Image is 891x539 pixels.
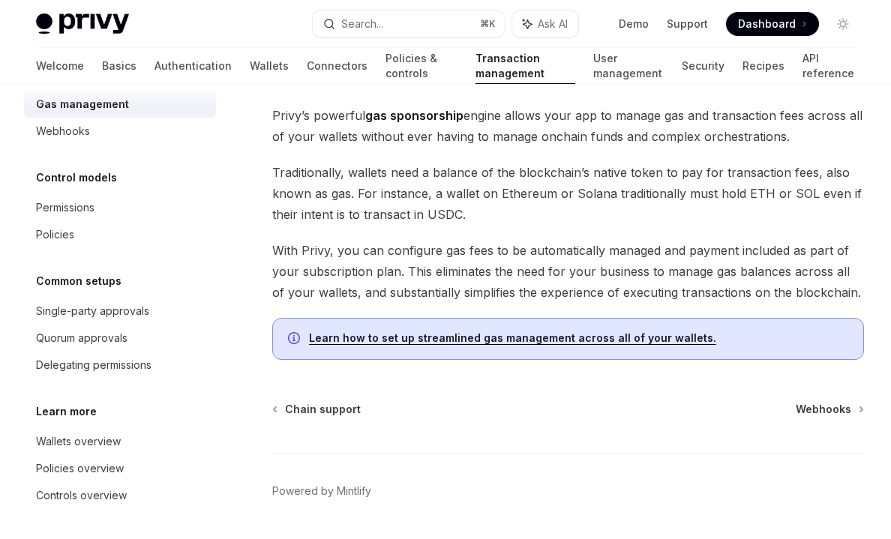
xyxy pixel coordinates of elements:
[341,15,383,33] div: Search...
[36,433,121,451] div: Wallets overview
[285,402,361,417] span: Chain support
[36,48,84,84] a: Welcome
[36,13,129,34] img: light logo
[36,199,94,217] div: Permissions
[24,118,216,145] a: Webhooks
[738,16,796,31] span: Dashboard
[154,48,232,84] a: Authentication
[24,221,216,248] a: Policies
[272,162,864,225] span: Traditionally, wallets need a balance of the blockchain’s native token to pay for transaction fee...
[24,352,216,379] a: Delegating permissions
[307,48,367,84] a: Connectors
[36,403,97,421] h5: Learn more
[796,402,851,417] span: Webhooks
[272,484,371,499] a: Powered by Mintlify
[288,332,303,347] svg: Info
[742,48,784,84] a: Recipes
[802,48,855,84] a: API reference
[726,12,819,36] a: Dashboard
[682,48,724,84] a: Security
[102,48,136,84] a: Basics
[36,460,124,478] div: Policies overview
[36,356,151,374] div: Delegating permissions
[24,482,216,509] a: Controls overview
[593,48,664,84] a: User management
[24,428,216,455] a: Wallets overview
[24,455,216,482] a: Policies overview
[480,18,496,30] span: ⌘ K
[36,169,117,187] h5: Control models
[667,16,708,31] a: Support
[619,16,649,31] a: Demo
[250,48,289,84] a: Wallets
[385,48,457,84] a: Policies & controls
[512,10,578,37] button: Ask AI
[36,302,149,320] div: Single-party approvals
[274,402,361,417] a: Chain support
[313,10,504,37] button: Search...⌘K
[272,240,864,303] span: With Privy, you can configure gas fees to be automatically managed and payment included as part o...
[365,108,463,123] strong: gas sponsorship
[309,331,716,345] a: Learn how to set up streamlined gas management across all of your wallets.
[36,122,90,140] div: Webhooks
[36,226,74,244] div: Policies
[36,272,121,290] h5: Common setups
[24,194,216,221] a: Permissions
[36,487,127,505] div: Controls overview
[24,298,216,325] a: Single-party approvals
[796,402,862,417] a: Webhooks
[831,12,855,36] button: Toggle dark mode
[36,329,127,347] div: Quorum approvals
[475,48,576,84] a: Transaction management
[272,105,864,147] span: Privy’s powerful engine allows your app to manage gas and transaction fees across all of your wal...
[538,16,568,31] span: Ask AI
[24,325,216,352] a: Quorum approvals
